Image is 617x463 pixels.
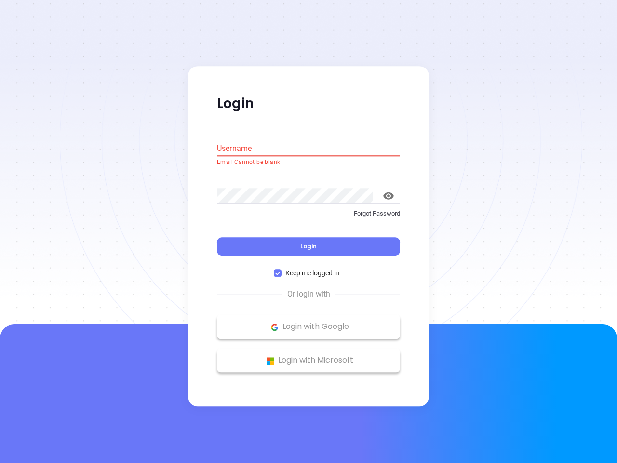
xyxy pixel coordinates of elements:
span: Login [300,243,317,251]
p: Login [217,95,400,112]
a: Forgot Password [217,209,400,226]
button: Google Logo Login with Google [217,315,400,339]
span: Keep me logged in [282,268,343,279]
p: Email Cannot be blank [217,158,400,167]
span: Or login with [282,289,335,300]
img: Microsoft Logo [264,355,276,367]
p: Login with Google [222,320,395,334]
p: Login with Microsoft [222,354,395,368]
button: Login [217,238,400,256]
button: toggle password visibility [377,184,400,207]
p: Forgot Password [217,209,400,218]
img: Google Logo [268,321,281,333]
button: Microsoft Logo Login with Microsoft [217,349,400,373]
